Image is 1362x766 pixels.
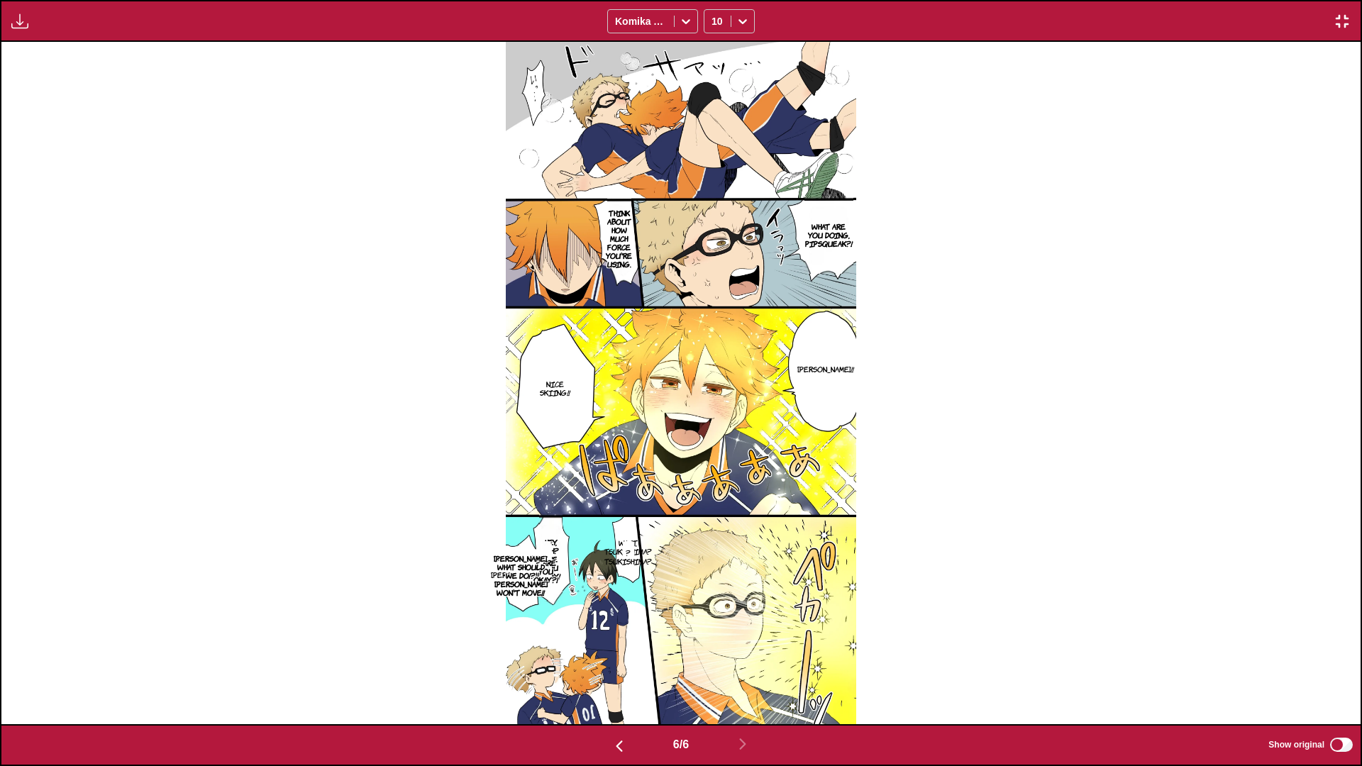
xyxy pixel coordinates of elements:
p: [PERSON_NAME]!! [794,362,857,376]
p: Think about how much force you're using. [603,206,635,271]
img: Next page [734,736,751,753]
p: Hey, huh? Are you okay! [538,535,563,583]
img: Manga Panel [506,42,857,724]
p: ? Tsukishima? [602,545,655,568]
input: Show original [1330,738,1353,752]
span: Show original [1268,740,1324,750]
img: Download translated images [11,13,28,30]
span: 6 / 6 [673,738,689,751]
img: Previous page [611,738,628,755]
p: What are you doing, pipsqueak?! [802,219,856,250]
p: Wait, Tsukishima? [602,535,655,558]
p: [PERSON_NAME], what should we do!? [PERSON_NAME] won't move!! [491,551,550,599]
p: Nice skiing!! [537,377,573,399]
p: What should we do, [PERSON_NAME]!? [PERSON_NAME] won't move!! [488,550,554,599]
